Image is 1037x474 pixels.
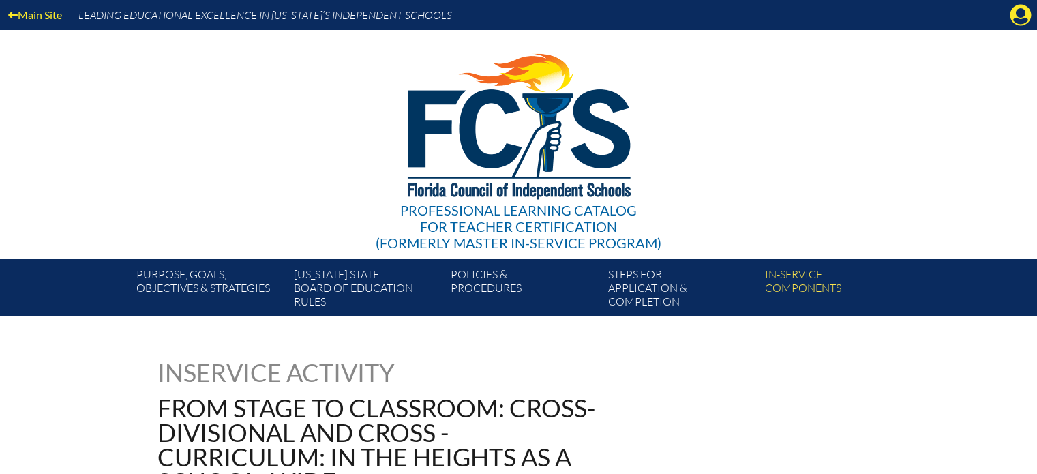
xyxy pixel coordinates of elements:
[445,265,602,316] a: Policies &Procedures
[3,5,67,24] a: Main Site
[131,265,288,316] a: Purpose, goals,objectives & strategies
[376,202,661,251] div: Professional Learning Catalog (formerly Master In-service Program)
[157,360,432,385] h1: Inservice Activity
[378,30,659,216] img: FCISlogo221.eps
[370,27,667,254] a: Professional Learning Catalog for Teacher Certification(formerly Master In-service Program)
[288,265,445,316] a: [US_STATE] StateBoard of Education rules
[1010,4,1032,26] svg: Manage account
[420,218,617,235] span: for Teacher Certification
[760,265,916,316] a: In-servicecomponents
[603,265,760,316] a: Steps forapplication & completion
